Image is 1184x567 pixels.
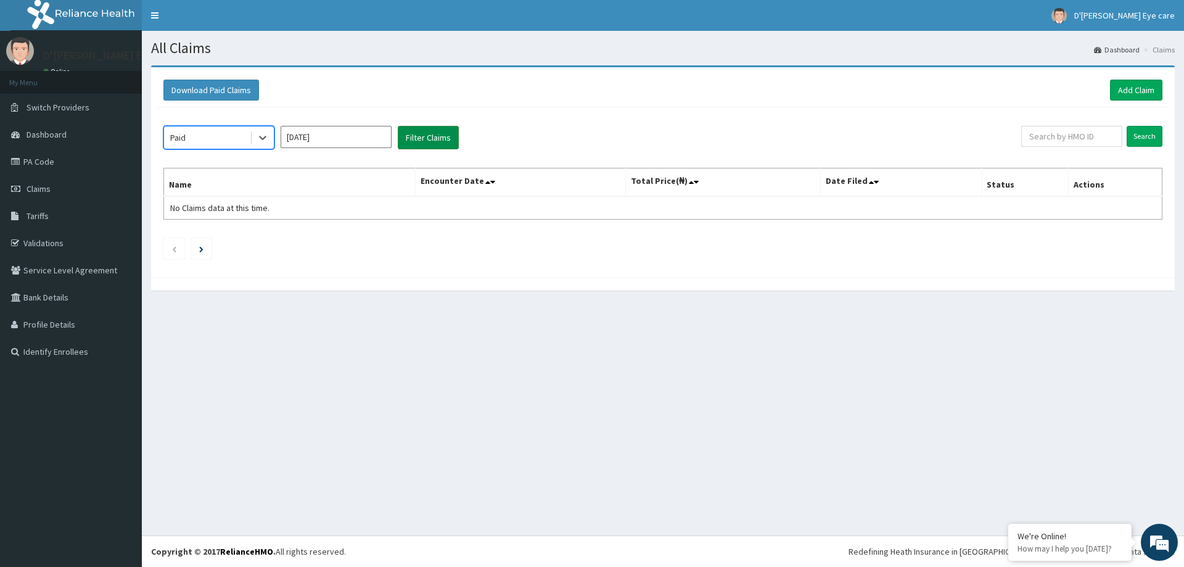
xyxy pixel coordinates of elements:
span: Dashboard [27,129,67,140]
p: D'[PERSON_NAME] Eye care [43,50,177,61]
span: Switch Providers [27,102,89,113]
th: Date Filed [820,168,981,197]
th: Actions [1068,168,1162,197]
th: Name [164,168,416,197]
a: Online [43,67,73,76]
span: Claims [27,183,51,194]
img: User Image [1051,8,1067,23]
a: Dashboard [1094,44,1140,55]
span: Tariffs [27,210,49,221]
input: Search [1127,126,1162,147]
a: Next page [199,243,203,254]
th: Total Price(₦) [625,168,820,197]
strong: Copyright © 2017 . [151,546,276,557]
a: Add Claim [1110,80,1162,101]
footer: All rights reserved. [142,536,1184,567]
li: Claims [1141,44,1175,55]
h1: All Claims [151,40,1175,56]
div: We're Online! [1017,531,1122,542]
span: D'[PERSON_NAME] Eye care [1074,10,1175,21]
div: Paid [170,131,186,144]
button: Filter Claims [398,126,459,149]
div: Redefining Heath Insurance in [GEOGRAPHIC_DATA] using Telemedicine and Data Science! [849,545,1175,558]
input: Select Month and Year [281,126,392,148]
th: Encounter Date [415,168,625,197]
button: Download Paid Claims [163,80,259,101]
input: Search by HMO ID [1021,126,1122,147]
p: How may I help you today? [1017,544,1122,554]
span: No Claims data at this time. [170,202,269,213]
a: Previous page [171,243,177,254]
th: Status [981,168,1068,197]
img: User Image [6,37,34,65]
a: RelianceHMO [220,546,273,557]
